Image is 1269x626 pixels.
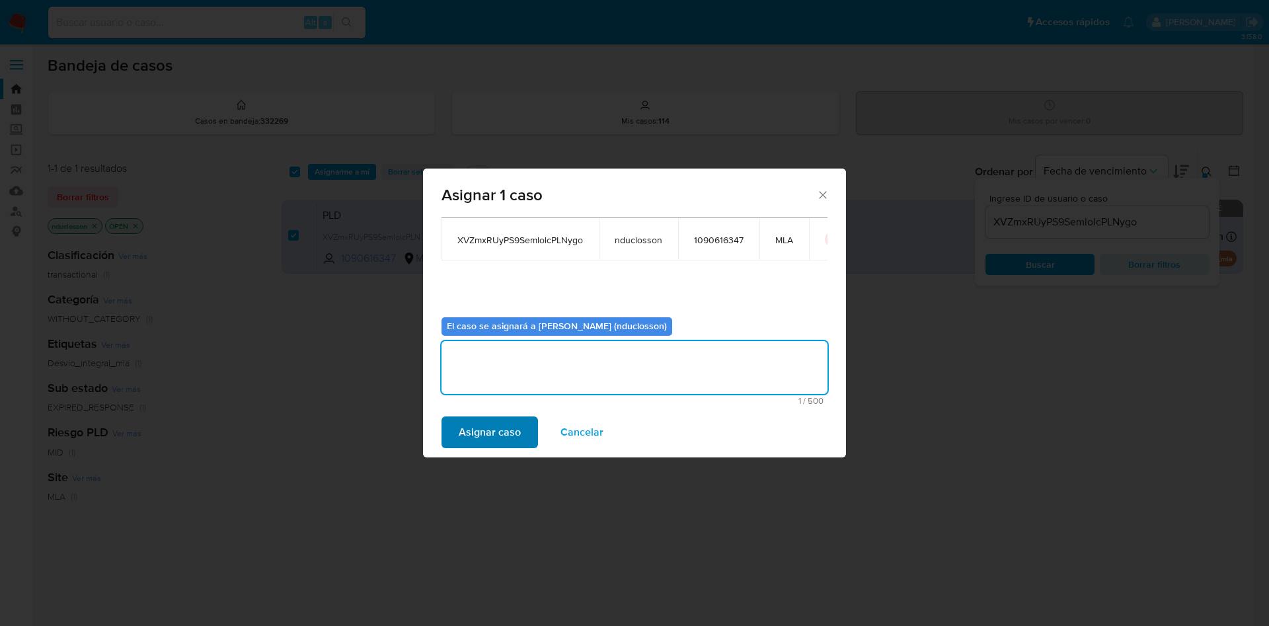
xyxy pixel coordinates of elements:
[442,416,538,448] button: Asignar caso
[560,418,603,447] span: Cancelar
[615,234,662,246] span: nduclosson
[543,416,621,448] button: Cancelar
[694,234,744,246] span: 1090616347
[457,234,583,246] span: XVZmxRUyPS9SemlolcPLNygo
[445,397,824,405] span: Máximo 500 caracteres
[825,231,841,247] button: icon-button
[442,187,816,203] span: Asignar 1 caso
[459,418,521,447] span: Asignar caso
[423,169,846,457] div: assign-modal
[816,188,828,200] button: Cerrar ventana
[775,234,793,246] span: MLA
[447,319,667,333] b: El caso se asignará a [PERSON_NAME] (nduclosson)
